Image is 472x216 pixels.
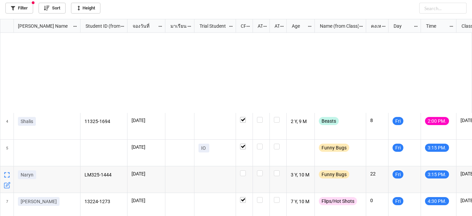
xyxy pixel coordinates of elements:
div: คงเหลือ (from Nick Name) [367,22,381,30]
div: มาเรียน [166,22,187,30]
div: Funny Bugs [319,144,349,152]
p: [DATE] [132,197,161,204]
div: CF [237,22,246,30]
div: Flips/Hot Shots [319,197,357,205]
p: 3 Y, 10 M [291,170,311,180]
p: 8 [370,117,384,124]
div: Name (from Class) [316,22,358,30]
p: 11325-1694 [85,117,123,126]
div: 4:30 PM. [425,197,449,205]
p: [DATE] [132,117,161,124]
input: Search... [419,3,467,14]
div: Fri [393,170,403,178]
div: 3:15 PM. [425,170,449,178]
div: grid [0,19,80,33]
div: [PERSON_NAME] Name [14,22,73,30]
p: 22 [370,170,384,177]
p: 13224-1273 [85,197,123,207]
div: Trial Student [195,22,229,30]
div: 2:00 PM. [425,117,449,125]
p: Shalis [21,118,33,125]
a: Height [71,3,100,14]
div: Time [422,22,449,30]
p: 0 [370,197,384,204]
div: Funny Bugs [319,170,349,178]
p: [PERSON_NAME] [21,198,57,205]
div: Fri [393,117,403,125]
a: Filter [5,3,33,14]
div: Student ID (from [PERSON_NAME] Name) [81,22,120,30]
div: 3:15 PM. [425,144,449,152]
div: Age [288,22,308,30]
span: 5 [6,140,8,166]
div: ATT [254,22,263,30]
div: Fri [393,197,403,205]
div: จองวันที่ [128,22,158,30]
div: Fri [393,144,403,152]
div: Beasts [319,117,339,125]
p: Naryn [21,171,33,178]
p: [DATE] [132,170,161,177]
p: [DATE] [132,144,161,150]
div: ATK [270,22,280,30]
p: 2 Y, 9 M [291,117,311,126]
div: Day [390,22,414,30]
a: Sort [39,3,66,14]
p: LM325-1444 [85,170,123,180]
span: 4 [6,113,8,139]
p: 7 Y, 10 M [291,197,311,207]
p: IO [201,145,207,151]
